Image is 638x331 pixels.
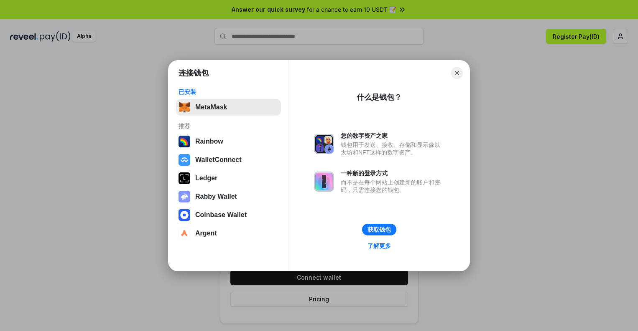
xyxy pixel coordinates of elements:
button: Close [451,67,463,79]
div: 什么是钱包？ [357,92,402,102]
img: svg+xml,%3Csvg%20xmlns%3D%22http%3A%2F%2Fwww.w3.org%2F2000%2Fsvg%22%20fill%3D%22none%22%20viewBox... [179,191,190,202]
div: 您的数字资产之家 [341,132,444,139]
img: svg+xml,%3Csvg%20fill%3D%22none%22%20height%3D%2233%22%20viewBox%3D%220%200%2035%2033%22%20width%... [179,101,190,113]
div: Rainbow [195,138,223,145]
button: Ledger [176,170,281,187]
h1: 连接钱包 [179,68,209,78]
div: Ledger [195,174,217,182]
img: svg+xml,%3Csvg%20width%3D%22120%22%20height%3D%22120%22%20viewBox%3D%220%200%20120%20120%22%20fil... [179,136,190,147]
button: MetaMask [176,99,281,116]
button: Rabby Wallet [176,188,281,205]
a: 了解更多 [362,240,396,251]
div: WalletConnect [195,156,242,164]
img: svg+xml,%3Csvg%20width%3D%2228%22%20height%3D%2228%22%20viewBox%3D%220%200%2028%2028%22%20fill%3D... [179,227,190,239]
button: Coinbase Wallet [176,207,281,223]
div: MetaMask [195,104,227,111]
div: Coinbase Wallet [195,211,247,219]
img: svg+xml,%3Csvg%20xmlns%3D%22http%3A%2F%2Fwww.w3.org%2F2000%2Fsvg%22%20fill%3D%22none%22%20viewBox... [314,134,334,154]
div: 了解更多 [367,242,391,250]
div: 获取钱包 [367,226,391,233]
div: Argent [195,230,217,237]
button: Argent [176,225,281,242]
div: 钱包用于发送、接收、存储和显示像以太坊和NFT这样的数字资产。 [341,141,444,156]
div: Rabby Wallet [195,193,237,200]
button: WalletConnect [176,152,281,168]
button: 获取钱包 [362,224,396,235]
div: 已安装 [179,88,278,96]
img: svg+xml,%3Csvg%20xmlns%3D%22http%3A%2F%2Fwww.w3.org%2F2000%2Fsvg%22%20width%3D%2228%22%20height%3... [179,172,190,184]
div: 推荐 [179,122,278,130]
img: svg+xml,%3Csvg%20xmlns%3D%22http%3A%2F%2Fwww.w3.org%2F2000%2Fsvg%22%20fill%3D%22none%22%20viewBox... [314,172,334,192]
img: svg+xml,%3Csvg%20width%3D%2228%22%20height%3D%2228%22%20viewBox%3D%220%200%2028%2028%22%20fill%3D... [179,209,190,221]
button: Rainbow [176,133,281,150]
div: 一种新的登录方式 [341,169,444,177]
img: svg+xml,%3Csvg%20width%3D%2228%22%20height%3D%2228%22%20viewBox%3D%220%200%2028%2028%22%20fill%3D... [179,154,190,166]
div: 而不是在每个网站上创建新的账户和密码，只需连接您的钱包。 [341,179,444,194]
